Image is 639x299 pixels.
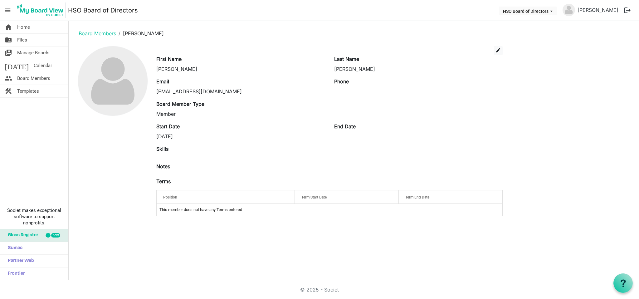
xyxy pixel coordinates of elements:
[51,233,60,238] div: new
[17,34,27,46] span: Files
[5,72,12,85] span: people
[334,65,503,73] div: [PERSON_NAME]
[2,4,14,16] span: menu
[156,110,325,118] div: Member
[494,46,503,55] button: edit
[495,47,501,53] span: edit
[156,123,180,130] label: Start Date
[5,242,22,254] span: Sumac
[575,4,621,16] a: [PERSON_NAME]
[17,85,39,97] span: Templates
[301,195,327,199] span: Term Start Date
[499,7,557,15] button: HSO Board of Directors dropdownbutton
[334,123,356,130] label: End Date
[5,59,29,72] span: [DATE]
[34,59,52,72] span: Calendar
[5,255,34,267] span: Partner Web
[163,195,177,199] span: Position
[5,229,38,242] span: Glass Register
[3,207,66,226] span: Societ makes exceptional software to support nonprofits.
[334,78,349,85] label: Phone
[334,55,359,63] label: Last Name
[68,4,138,17] a: HSO Board of Directors
[156,178,171,185] label: Terms
[5,34,12,46] span: folder_shared
[5,267,25,280] span: Frontier
[17,47,50,59] span: Manage Boards
[5,85,12,97] span: construction
[156,88,325,95] div: [EMAIL_ADDRESS][DOMAIN_NAME]
[156,133,325,140] div: [DATE]
[563,4,575,16] img: no-profile-picture.svg
[156,145,168,153] label: Skills
[116,30,164,37] li: [PERSON_NAME]
[5,47,12,59] span: switch_account
[157,204,502,216] td: This member does not have any Terms entered
[156,65,325,73] div: [PERSON_NAME]
[156,55,182,63] label: First Name
[156,163,170,170] label: Notes
[405,195,429,199] span: Term End Date
[621,4,634,17] button: logout
[156,78,169,85] label: Email
[79,30,116,37] a: Board Members
[15,2,68,18] a: My Board View Logo
[5,21,12,33] span: home
[78,46,148,116] img: no-profile-picture.svg
[156,100,204,108] label: Board Member Type
[15,2,66,18] img: My Board View Logo
[17,21,30,33] span: Home
[17,72,50,85] span: Board Members
[300,287,339,293] a: © 2025 - Societ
